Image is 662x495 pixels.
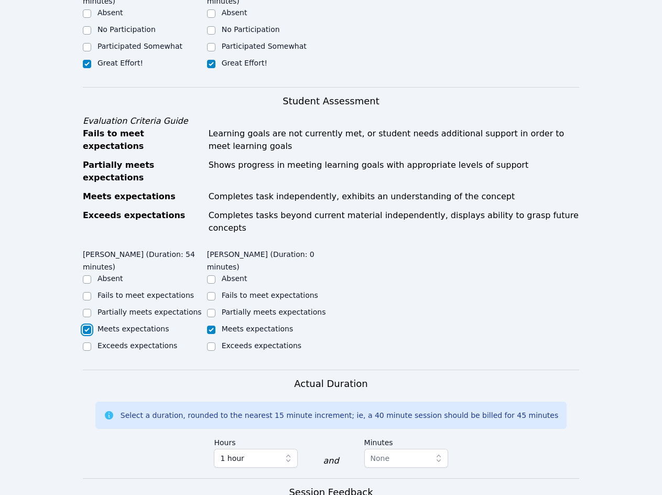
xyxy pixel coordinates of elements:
[214,433,298,449] label: Hours
[364,433,448,449] label: Minutes
[222,59,267,67] label: Great Effort!
[222,341,301,350] label: Exceeds expectations
[97,308,202,316] label: Partially meets expectations
[222,274,247,283] label: Absent
[214,449,298,468] button: 1 hour
[83,190,202,203] div: Meets expectations
[371,454,390,462] span: None
[83,94,579,109] h3: Student Assessment
[207,245,331,273] legend: [PERSON_NAME] (Duration: 0 minutes)
[97,291,194,299] label: Fails to meet expectations
[209,190,579,203] div: Completes task independently, exhibits an understanding of the concept
[83,127,202,153] div: Fails to meet expectations
[294,376,367,391] h3: Actual Duration
[97,325,169,333] label: Meets expectations
[323,455,339,467] div: and
[121,410,558,421] div: Select a duration, rounded to the nearest 15 minute increment; ie, a 40 minute session should be ...
[222,291,318,299] label: Fails to meet expectations
[209,209,579,234] div: Completes tasks beyond current material independently, displays ability to grasp future concepts
[97,8,123,17] label: Absent
[83,159,202,184] div: Partially meets expectations
[83,209,202,234] div: Exceeds expectations
[222,325,294,333] label: Meets expectations
[83,245,207,273] legend: [PERSON_NAME] (Duration: 54 minutes)
[209,127,579,153] div: Learning goals are not currently met, or student needs additional support in order to meet learni...
[209,159,579,184] div: Shows progress in meeting learning goals with appropriate levels of support
[220,452,244,465] span: 1 hour
[222,25,280,34] label: No Participation
[97,274,123,283] label: Absent
[97,42,182,50] label: Participated Somewhat
[97,341,177,350] label: Exceeds expectations
[83,115,579,127] div: Evaluation Criteria Guide
[222,308,326,316] label: Partially meets expectations
[222,8,247,17] label: Absent
[97,25,156,34] label: No Participation
[97,59,143,67] label: Great Effort!
[222,42,307,50] label: Participated Somewhat
[364,449,448,468] button: None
